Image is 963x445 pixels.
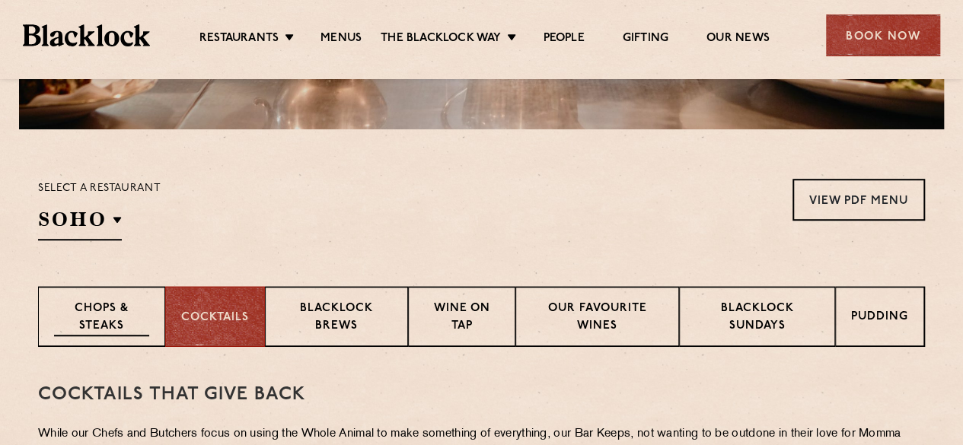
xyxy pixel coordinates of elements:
a: The Blacklock Way [381,31,501,48]
p: Our favourite wines [531,300,664,336]
a: Restaurants [199,31,279,48]
p: Select a restaurant [38,179,161,199]
p: Blacklock Sundays [695,300,819,336]
p: Cocktails [181,310,249,327]
a: View PDF Menu [792,179,925,221]
a: Menus [320,31,362,48]
h3: Cocktails That Give Back [38,385,925,405]
img: BL_Textured_Logo-footer-cropped.svg [23,24,150,46]
p: Chops & Steaks [54,300,149,336]
p: Blacklock Brews [281,300,392,336]
a: Our News [706,31,770,48]
a: People [543,31,584,48]
p: Pudding [851,309,908,328]
p: Wine on Tap [424,300,499,336]
h2: SOHO [38,206,122,240]
div: Book Now [826,14,940,56]
a: Gifting [623,31,668,48]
